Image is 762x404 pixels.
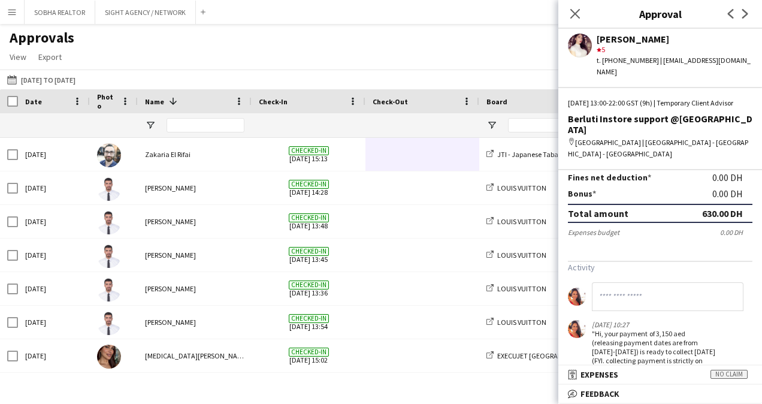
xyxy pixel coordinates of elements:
[289,314,329,323] span: Checked-in
[145,97,164,106] span: Name
[145,120,156,131] button: Open Filter Menu
[486,183,546,192] a: LOUIS VUITTON
[97,311,121,335] img: Youssef Attia
[138,205,252,238] div: [PERSON_NAME]
[259,171,358,204] span: [DATE] 14:28
[568,137,752,159] div: [GEOGRAPHIC_DATA] | [GEOGRAPHIC_DATA] - [GEOGRAPHIC_DATA] - [GEOGRAPHIC_DATA]
[18,205,90,238] div: [DATE]
[25,1,95,24] button: SOBHA REALTOR
[486,351,595,360] a: EXECUJET [GEOGRAPHIC_DATA]
[25,97,42,106] span: Date
[97,143,121,167] img: Zakaria El Rifai
[558,366,762,384] mat-expansion-panel-header: ExpensesNo claim
[138,339,252,372] div: [MEDICAL_DATA][PERSON_NAME]
[568,113,752,135] div: Berluti Instore support @[GEOGRAPHIC_DATA]
[580,369,618,380] span: Expenses
[259,138,358,171] span: [DATE] 15:13
[138,306,252,339] div: [PERSON_NAME]
[497,284,546,293] span: LOUIS VUITTON
[712,172,752,183] div: 0.00 DH
[18,306,90,339] div: [DATE]
[486,217,546,226] a: LOUIS VUITTON
[508,118,592,132] input: Board Filter Input
[497,351,595,360] span: EXECUJET [GEOGRAPHIC_DATA]
[486,97,507,106] span: Board
[18,138,90,171] div: [DATE]
[18,272,90,305] div: [DATE]
[592,320,715,329] div: [DATE] 10:27
[289,146,329,155] span: Checked-in
[97,244,121,268] img: Youssef Attia
[138,138,252,171] div: Zakaria El Rifai
[568,262,752,273] h3: Activity
[97,210,121,234] img: Youssef Attia
[289,180,329,189] span: Checked-in
[497,150,611,159] span: JTI - Japanese Tabacco International
[486,150,611,159] a: JTI - Japanese Tabacco International
[38,52,62,62] span: Export
[259,272,358,305] span: [DATE] 13:36
[5,73,78,87] button: [DATE] to [DATE]
[259,339,358,372] span: [DATE] 15:02
[486,318,546,327] a: LOUIS VUITTON
[486,284,546,293] a: LOUIS VUITTON
[373,97,408,106] span: Check-Out
[289,213,329,222] span: Checked-in
[97,177,121,201] img: Youssef Attia
[486,120,497,131] button: Open Filter Menu
[289,247,329,256] span: Checked-in
[138,239,252,272] div: [PERSON_NAME]
[558,6,762,22] h3: Approval
[18,339,90,372] div: [DATE]
[138,171,252,204] div: [PERSON_NAME]
[18,239,90,272] div: [DATE]
[97,278,121,302] img: Youssef Attia
[167,118,244,132] input: Name Filter Input
[97,92,116,110] span: Photo
[5,49,31,65] a: View
[568,207,628,219] div: Total amount
[34,49,66,65] a: Export
[568,188,596,199] label: Bonus
[702,207,743,219] div: 630.00 DH
[259,306,358,339] span: [DATE] 13:54
[710,370,748,379] span: No claim
[568,98,752,108] div: [DATE] 13:00-22:00 GST (9h) | Temporary Client Advisor
[138,272,252,305] div: [PERSON_NAME]
[497,183,546,192] span: LOUIS VUITTON
[712,188,752,199] div: 0.00 DH
[10,52,26,62] span: View
[568,172,651,183] label: Fines net deduction
[497,251,546,260] span: LOUIS VUITTON
[497,318,546,327] span: LOUIS VUITTON
[568,320,586,338] app-user-avatar: Nat Coulon
[497,217,546,226] span: LOUIS VUITTON
[259,97,288,106] span: Check-In
[486,251,546,260] a: LOUIS VUITTON
[597,34,752,44] div: [PERSON_NAME]
[259,239,358,272] span: [DATE] 13:45
[289,348,329,357] span: Checked-in
[597,55,752,77] div: t. [PHONE_NUMBER] | [EMAIL_ADDRESS][DOMAIN_NAME]
[289,281,329,290] span: Checked-in
[580,388,619,399] span: Feedback
[97,345,121,369] img: Yasmin Mamdouh
[18,171,90,204] div: [DATE]
[95,1,196,24] button: SIGHT AGENCY / NETWORK
[720,228,752,237] div: 0.00 DH
[597,44,752,55] div: 5
[259,205,358,238] span: [DATE] 13:48
[558,385,762,403] mat-expansion-panel-header: Feedback
[568,228,619,237] div: Expenses budget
